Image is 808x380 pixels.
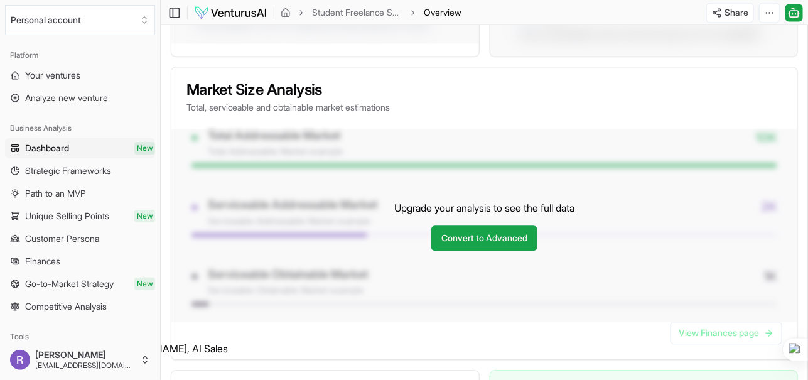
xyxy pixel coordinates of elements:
a: Customer Persona [5,229,155,249]
nav: breadcrumb [281,6,461,19]
span: [PERSON_NAME], AI Sales [108,342,228,355]
span: New [134,142,155,155]
a: Go-to-Market StrategyNew [5,274,155,294]
span: Competitive Analysis [25,300,107,313]
img: logo [194,5,267,20]
span: Analyze new venture [25,92,108,104]
div: Business Analysis [5,118,155,138]
a: View Finances page [671,322,782,344]
a: DashboardNew [5,138,155,158]
a: Competitive Analysis [5,296,155,317]
span: Overview [424,6,461,19]
span: Path to an MVP [25,187,86,200]
button: Select an organization [5,5,155,35]
span: Dashboard [25,142,69,155]
span: Your ventures [25,69,80,82]
span: Finances [25,255,60,268]
a: Path to an MVP [5,183,155,204]
span: Customer Persona [25,232,99,245]
a: Student Freelance Success Hub [312,6,402,19]
span: Unique Selling Points [25,210,109,222]
a: Analyze new venture [5,88,155,108]
span: Strategic Frameworks [25,165,111,177]
img: ACg8ocK_esHwbPf1M2T1NjJf69OJxj32Bq0CTnqVkTG6ydnWiNsF_w=s96-c [10,350,30,370]
span: New [134,278,155,290]
a: Your ventures [5,65,155,85]
a: Unique Selling PointsNew [5,206,155,226]
button: [PERSON_NAME][EMAIL_ADDRESS][DOMAIN_NAME] [5,345,155,375]
span: New [134,210,155,222]
h3: Market Size Analysis [186,82,782,97]
a: Strategic Frameworks [5,161,155,181]
div: Platform [5,45,155,65]
span: Share [725,6,748,19]
a: Convert to Advanced [431,225,537,251]
p: Upgrade your analysis to see the full data [394,200,574,215]
a: Finances [5,251,155,271]
p: Total, serviceable and obtainable market estimations [186,101,782,114]
span: [EMAIL_ADDRESS][DOMAIN_NAME] [35,361,135,371]
span: Go-to-Market Strategy [25,278,114,290]
div: Tools [5,327,155,347]
button: Share [706,3,754,23]
span: [PERSON_NAME] [35,349,135,361]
